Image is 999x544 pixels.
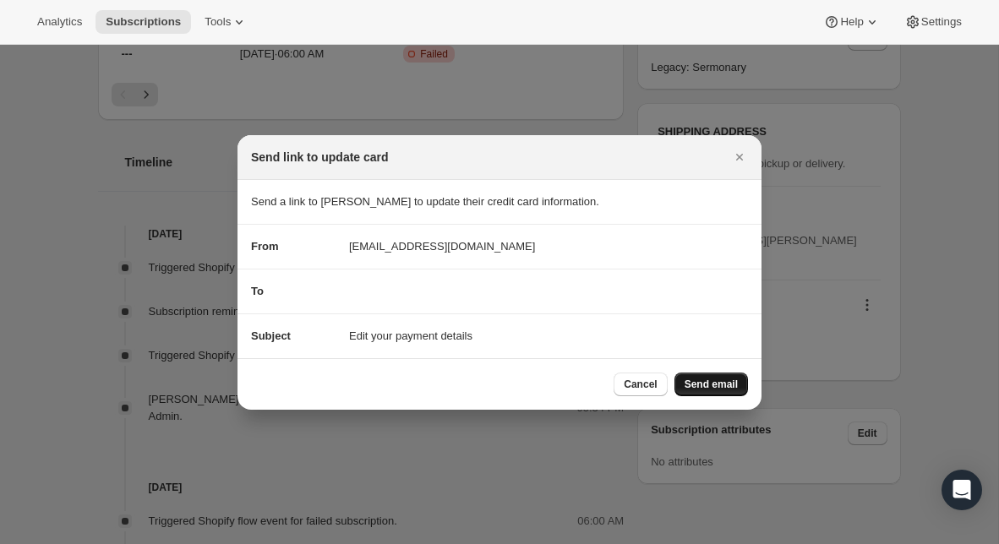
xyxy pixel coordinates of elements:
button: Cancel [614,373,667,396]
span: To [251,285,264,297]
span: Cancel [624,378,657,391]
button: Close [728,145,751,169]
span: [EMAIL_ADDRESS][DOMAIN_NAME] [349,238,535,255]
span: Tools [205,15,231,29]
div: Open Intercom Messenger [942,470,982,510]
button: Subscriptions [96,10,191,34]
span: Subscriptions [106,15,181,29]
span: Analytics [37,15,82,29]
button: Send email [674,373,748,396]
span: Help [840,15,863,29]
button: Tools [194,10,258,34]
span: Send email [685,378,738,391]
span: Settings [921,15,962,29]
span: Subject [251,329,291,342]
button: Analytics [27,10,92,34]
button: Settings [894,10,972,34]
span: From [251,240,279,253]
h2: Send link to update card [251,149,389,166]
span: Edit your payment details [349,328,472,345]
button: Help [813,10,890,34]
p: Send a link to [PERSON_NAME] to update their credit card information. [251,193,748,210]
